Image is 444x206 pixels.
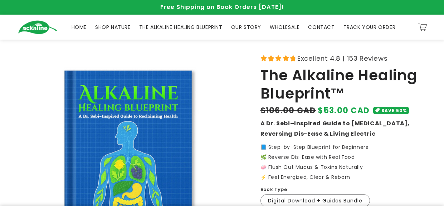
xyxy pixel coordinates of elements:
[260,66,426,102] h1: The Alkaline Healing Blueprint™
[139,24,223,30] span: THE ALKALINE HEALING BLUEPRINT
[270,24,299,30] span: WHOLESALE
[231,24,261,30] span: OUR STORY
[304,20,339,35] a: CONTACT
[18,20,57,34] img: Ackaline
[339,20,400,35] a: TRACK YOUR ORDER
[260,119,410,138] strong: A Dr. Sebi–Inspired Guide to [MEDICAL_DATA], Reversing Dis-Ease & Living Electric
[308,24,335,30] span: CONTACT
[260,145,426,180] p: 📘 Step-by-Step Blueprint for Beginners 🌿 Reverse Dis-Ease with Real Food 🧼 Flush Out Mucus & Toxi...
[227,20,265,35] a: OUR STORY
[135,20,227,35] a: THE ALKALINE HEALING BLUEPRINT
[95,24,131,30] span: SHOP NATURE
[381,107,407,114] span: SAVE 50%
[91,20,135,35] a: SHOP NATURE
[318,105,370,116] span: $53.00 CAD
[297,52,387,64] span: Excellent 4.8 | 153 Reviews
[72,24,87,30] span: HOME
[343,24,396,30] span: TRACK YOUR ORDER
[67,20,91,35] a: HOME
[260,186,287,193] label: Book Type
[260,105,316,116] s: $106.00 CAD
[160,3,284,11] span: Free Shipping on Book Orders [DATE]!
[265,20,304,35] a: WHOLESALE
